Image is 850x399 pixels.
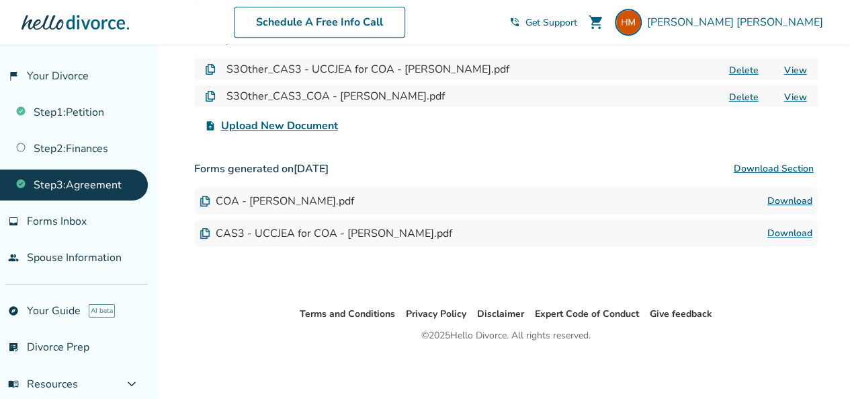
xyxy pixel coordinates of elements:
[226,61,509,77] h4: S3Other_CAS3 - UCCJEA for COA - [PERSON_NAME].pdf
[200,228,210,239] img: Document
[535,307,639,320] a: Expert Code of Conduct
[8,216,19,227] span: inbox
[647,15,828,30] span: [PERSON_NAME] [PERSON_NAME]
[725,90,763,104] button: Delete
[300,307,395,320] a: Terms and Conditions
[205,120,216,131] span: upload_file
[784,64,807,77] a: View
[8,379,19,390] span: menu_book
[8,342,19,353] span: list_alt_check
[89,304,115,318] span: AI beta
[27,214,87,229] span: Forms Inbox
[615,9,642,36] img: halinamacmurdo@gmail.com
[477,306,524,322] li: Disclaimer
[124,376,140,392] span: expand_more
[784,91,807,104] a: View
[650,306,712,322] li: Give feedback
[205,64,216,75] img: Document
[200,196,210,207] img: Document
[8,305,19,316] span: explore
[200,194,354,209] div: COA - [PERSON_NAME].pdf
[8,377,78,392] span: Resources
[205,91,216,102] img: Document
[200,226,452,241] div: CAS3 - UCCJEA for COA - [PERSON_NAME].pdf
[234,7,405,38] a: Schedule A Free Info Call
[509,17,520,28] span: phone_in_talk
[783,334,850,399] iframe: Chat Widget
[730,155,818,182] button: Download Section
[525,16,577,29] span: Get Support
[421,328,591,344] div: © 2025 Hello Divorce. All rights reserved.
[509,16,577,29] a: phone_in_talkGet Support
[725,63,763,77] button: Delete
[8,71,19,81] span: flag_2
[588,14,604,30] span: shopping_cart
[226,88,445,104] h4: S3Other_CAS3_COA - [PERSON_NAME].pdf
[221,118,338,134] span: Upload New Document
[767,225,812,242] a: Download
[194,155,818,182] h3: Forms generated on [DATE]
[8,252,19,263] span: people
[767,193,812,209] a: Download
[406,307,466,320] a: Privacy Policy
